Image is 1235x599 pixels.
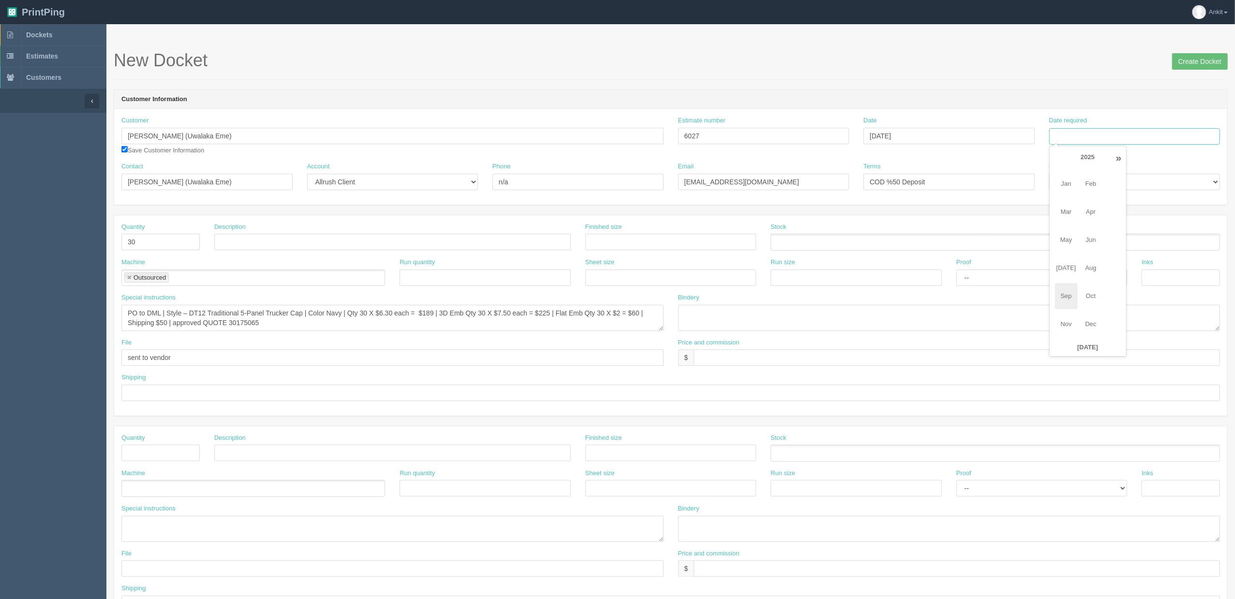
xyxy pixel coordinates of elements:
label: Shipping [121,373,146,382]
label: Run size [771,258,795,267]
label: Proof [956,258,971,267]
label: Description [214,223,246,232]
label: Shipping [121,584,146,593]
label: Finished size [585,223,622,232]
span: Mar [1055,199,1078,225]
div: $ [678,560,694,577]
label: Run size [771,469,795,478]
input: Enter customer name [121,128,664,144]
label: Special instructions [121,293,176,302]
span: Estimates [26,52,58,60]
label: Quantity [121,223,145,232]
span: [DATE] [1055,255,1078,281]
th: [DATE] [1052,341,1124,355]
span: Nov [1055,311,1078,337]
label: Date [863,116,877,125]
label: File [121,549,132,558]
img: avatar_default-7531ab5dedf162e01f1e0bb0964e6a185e93c5c22dfe317fb01d7f8cd2b1632c.jpg [1192,5,1206,19]
span: Oct [1080,283,1102,309]
div: Save Customer Information [121,116,664,155]
span: Feb [1080,171,1102,197]
label: Special instructions [121,504,176,513]
label: Run quantity [400,469,435,478]
header: Customer Information [114,90,1227,109]
label: Account [307,162,330,171]
label: Finished size [585,434,622,443]
input: Create Docket [1172,53,1228,70]
label: Bindery [678,293,699,302]
img: logo-3e63b451c926e2ac314895c53de4908e5d424f24456219fb08d385ab2e579770.png [7,7,17,17]
label: Price and commission [678,338,740,347]
label: Terms [863,162,880,171]
label: Estimate number [678,116,726,125]
label: Contact [121,162,143,171]
label: Machine [121,469,145,478]
label: Stock [771,223,787,232]
span: May [1055,227,1078,253]
label: Sheet size [585,258,615,267]
label: Stock [771,434,787,443]
div: $ [678,349,694,366]
label: Customer [121,116,149,125]
span: Dockets [26,31,52,39]
label: Phone [492,162,511,171]
span: Dec [1080,311,1102,337]
label: Inks [1142,258,1153,267]
span: Jun [1080,227,1102,253]
span: Sep [1055,283,1078,309]
label: Bindery [678,504,699,513]
span: Jan [1055,171,1078,197]
label: Quantity [121,434,145,443]
th: » [1114,148,1124,167]
label: Sheet size [585,469,615,478]
div: Outsourced [134,274,166,281]
label: File [121,338,132,347]
label: Inks [1142,469,1153,478]
label: Machine [121,258,145,267]
span: Apr [1080,199,1102,225]
span: Aug [1080,255,1102,281]
label: Date required [1049,116,1087,125]
h1: New Docket [114,51,1228,70]
label: Proof [956,469,971,478]
label: Price and commission [678,549,740,558]
label: Description [214,434,246,443]
label: Email [678,162,694,171]
span: Customers [26,74,61,81]
th: 2025 [1062,148,1114,167]
label: Run quantity [400,258,435,267]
